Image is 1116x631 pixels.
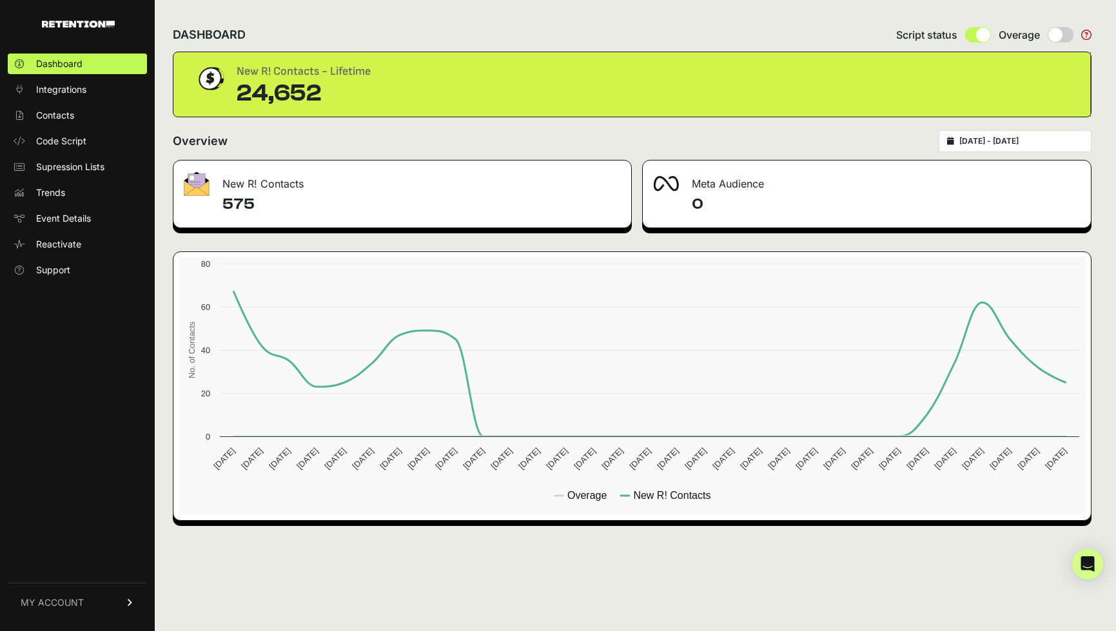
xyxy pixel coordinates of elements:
text: [DATE] [211,446,237,471]
text: No. of Contacts [187,322,197,378]
a: Code Script [8,131,147,151]
img: Retention.com [42,21,115,28]
text: [DATE] [295,446,320,471]
text: [DATE] [988,446,1013,471]
span: Integrations [36,83,86,96]
text: [DATE] [627,446,652,471]
a: Support [8,260,147,280]
div: Open Intercom Messenger [1072,548,1103,579]
a: Trends [8,182,147,203]
text: [DATE] [378,446,403,471]
div: 24,652 [237,81,371,106]
text: [DATE] [572,446,597,471]
h4: 0 [692,194,1081,215]
a: Event Details [8,208,147,229]
text: [DATE] [1043,446,1068,471]
span: Supression Lists [36,160,104,173]
a: Contacts [8,105,147,126]
img: fa-meta-2f981b61bb99beabf952f7030308934f19ce035c18b003e963880cc3fabeebb7.png [653,176,679,191]
text: [DATE] [544,446,569,471]
text: [DATE] [239,446,264,471]
text: [DATE] [932,446,957,471]
a: Reactivate [8,234,147,255]
text: [DATE] [877,446,902,471]
a: MY ACCOUNT [8,583,147,622]
div: New R! Contacts [173,160,631,199]
span: Dashboard [36,57,83,70]
h2: Overview [173,132,228,150]
span: Reactivate [36,238,81,251]
text: 40 [201,345,210,355]
a: Supression Lists [8,157,147,177]
text: [DATE] [738,446,763,471]
text: [DATE] [655,446,680,471]
span: MY ACCOUNT [21,596,84,609]
text: [DATE] [461,446,486,471]
text: [DATE] [849,446,874,471]
text: [DATE] [766,446,791,471]
text: 60 [201,302,210,312]
h4: 575 [222,194,621,215]
text: [DATE] [683,446,708,471]
a: Dashboard [8,53,147,74]
text: [DATE] [433,446,458,471]
text: [DATE] [489,446,514,471]
text: [DATE] [516,446,542,471]
span: Trends [36,186,65,199]
img: dollar-coin-05c43ed7efb7bc0c12610022525b4bbbb207c7efeef5aecc26f025e68dcafac9.png [194,63,226,95]
text: New R! Contacts [633,490,710,501]
a: Integrations [8,79,147,100]
text: [DATE] [267,446,292,471]
text: 0 [206,432,210,442]
img: fa-envelope-19ae18322b30453b285274b1b8af3d052b27d846a4fbe8435d1a52b978f639a2.png [184,171,210,196]
text: [DATE] [821,446,847,471]
text: [DATE] [794,446,819,471]
span: Contacts [36,109,74,122]
text: [DATE] [905,446,930,471]
text: [DATE] [960,446,985,471]
text: [DATE] [600,446,625,471]
text: 80 [201,259,210,269]
div: New R! Contacts - Lifetime [237,63,371,81]
text: [DATE] [406,446,431,471]
span: Code Script [36,135,86,148]
text: [DATE] [350,446,375,471]
span: Overage [999,27,1040,43]
text: 20 [201,389,210,398]
div: Meta Audience [643,160,1092,199]
text: [DATE] [1015,446,1041,471]
span: Support [36,264,70,277]
text: Overage [567,490,607,501]
span: Event Details [36,212,91,225]
text: [DATE] [710,446,736,471]
text: [DATE] [322,446,348,471]
span: Script status [896,27,957,43]
h2: DASHBOARD [173,26,246,44]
